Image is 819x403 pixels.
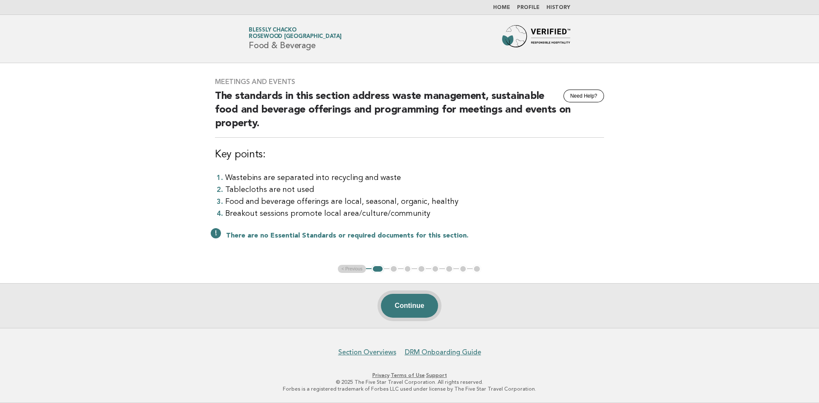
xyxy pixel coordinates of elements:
[381,294,438,318] button: Continue
[338,348,396,357] a: Section Overviews
[563,90,604,102] button: Need Help?
[405,348,481,357] a: DRM Onboarding Guide
[372,372,389,378] a: Privacy
[546,5,570,10] a: History
[148,379,671,386] p: © 2025 The Five Star Travel Corporation. All rights reserved.
[249,34,342,40] span: Rosewood [GEOGRAPHIC_DATA]
[215,90,604,138] h2: The standards in this section address waste management, sustainable food and beverage offerings a...
[391,372,425,378] a: Terms of Use
[249,28,342,50] h1: Food & Beverage
[148,372,671,379] p: · ·
[225,196,604,208] li: Food and beverage offerings are local, seasonal, organic, healthy
[426,372,447,378] a: Support
[148,386,671,392] p: Forbes is a registered trademark of Forbes LLC used under license by The Five Star Travel Corpora...
[372,265,384,273] button: 1
[225,172,604,184] li: Wastebins are separated into recycling and waste
[517,5,540,10] a: Profile
[215,148,604,162] h3: Key points:
[225,184,604,196] li: Tablecloths are not used
[502,25,570,52] img: Forbes Travel Guide
[493,5,510,10] a: Home
[215,78,604,86] h3: Meetings and Events
[226,232,604,240] p: There are no Essential Standards or required documents for this section.
[225,208,604,220] li: Breakout sessions promote local area/culture/community
[249,27,342,39] a: Blessly chackoRosewood [GEOGRAPHIC_DATA]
